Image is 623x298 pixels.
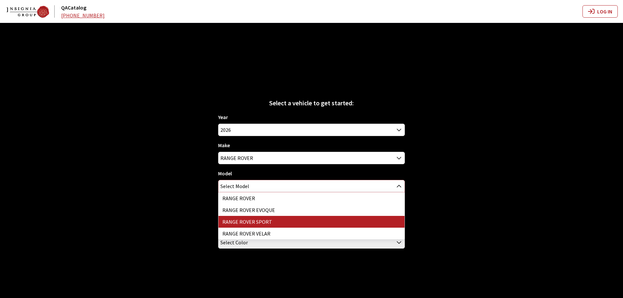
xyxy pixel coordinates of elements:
img: Dashboard [7,6,49,18]
li: RANGE ROVER [218,192,405,204]
label: Model [218,169,232,177]
a: [PHONE_NUMBER] [61,12,105,19]
span: Select Color [220,237,248,248]
div: Select a vehicle to get started: [218,98,405,108]
label: Make [218,141,230,149]
a: QACatalog [61,4,86,11]
span: Select Model [218,180,405,192]
span: RANGE ROVER [218,152,405,164]
span: Select Color [218,237,405,248]
li: RANGE ROVER EVOQUE [218,204,405,216]
span: Select Model [218,180,405,192]
li: RANGE ROVER SPORT [218,216,405,228]
span: RANGE ROVER [218,152,405,164]
a: QACatalog logo [7,5,60,18]
span: 2026 [218,124,405,136]
span: Select Model [220,180,249,192]
span: Select Color [218,236,405,249]
li: RANGE ROVER VELAR [218,228,405,239]
label: Year [218,113,228,121]
span: 2026 [218,124,405,136]
button: Log In [582,5,618,18]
